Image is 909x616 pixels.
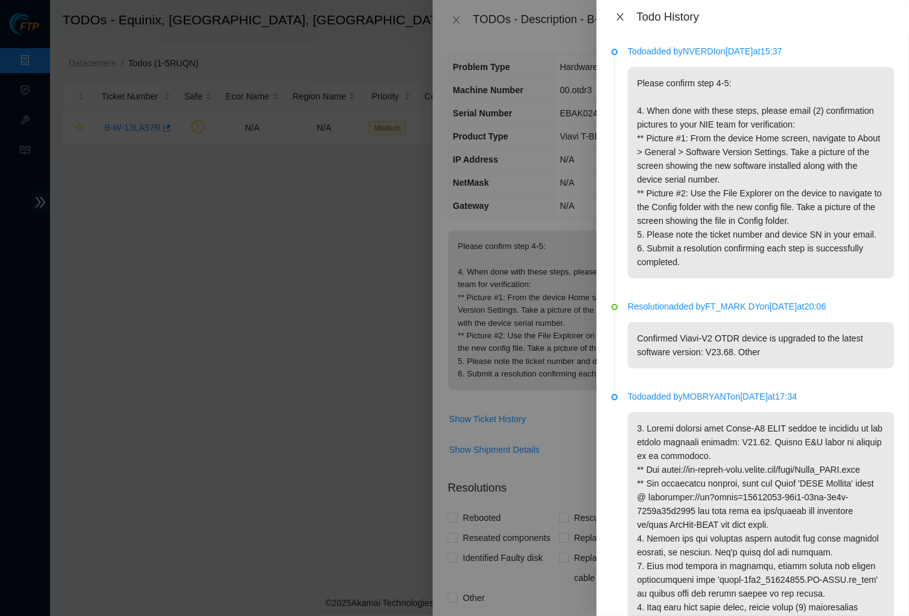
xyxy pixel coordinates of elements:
p: Resolution added by FT_MARK DY on [DATE] at 20:06 [628,300,894,313]
p: Please confirm step 4-5: 4. When done with these steps, please email (2) confirmation pictures to... [628,67,894,278]
p: Todo added by MOBRYANT on [DATE] at 17:34 [628,390,894,403]
div: Todo History [636,10,894,24]
span: close [615,12,625,22]
p: Todo added by NVERDI on [DATE] at 15:37 [628,44,894,58]
p: Confirmed Viavi-V2 OTDR device is upgraded to the latest software version: V23.68. Other [628,322,894,368]
button: Close [611,11,629,23]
